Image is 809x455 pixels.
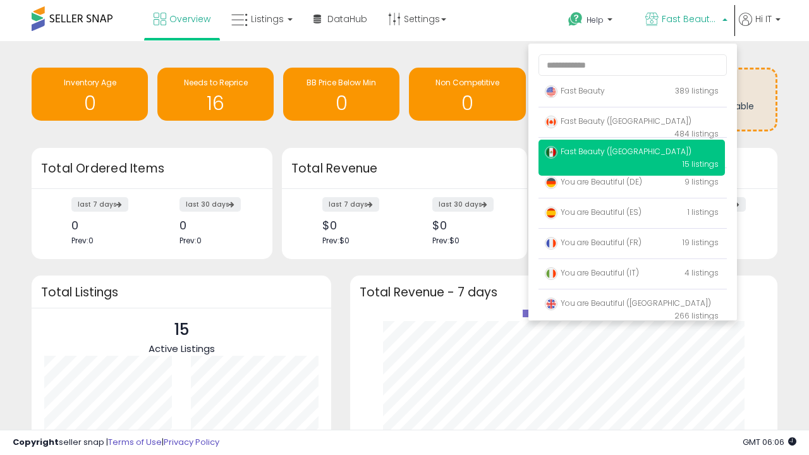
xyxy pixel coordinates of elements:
span: Fast Beauty [545,85,605,96]
span: Hi IT [755,13,772,25]
img: germany.png [545,176,557,189]
span: You are Beautiful ([GEOGRAPHIC_DATA]) [545,298,711,308]
span: Non Competitive [435,77,499,88]
span: Fast Beauty ([GEOGRAPHIC_DATA]) [545,116,691,126]
span: 484 listings [674,128,719,139]
a: Terms of Use [108,436,162,448]
span: Active Listings [149,342,215,355]
div: 0 [71,219,142,232]
span: 4 listings [684,267,719,278]
a: Needs to Reprice 16 [157,68,274,121]
span: Needs to Reprice [184,77,248,88]
a: BB Price Below Min 0 [283,68,399,121]
span: 15 listings [683,159,719,169]
a: Inventory Age 0 [32,68,148,121]
span: You are Beautiful (IT) [545,267,639,278]
span: Prev: 0 [179,235,202,246]
img: canada.png [545,116,557,128]
h1: 0 [289,93,393,114]
h1: 0 [415,93,519,114]
span: 2025-09-15 06:06 GMT [743,436,796,448]
span: You are Beautiful (FR) [545,237,642,248]
a: Privacy Policy [164,436,219,448]
span: Inventory Age [64,77,116,88]
p: 15 [149,318,215,342]
span: Prev: 0 [71,235,94,246]
img: uk.png [545,298,557,310]
span: BB Price Below Min [307,77,376,88]
span: 1 listings [688,207,719,217]
span: Help [587,15,604,25]
span: Fast Beauty ([GEOGRAPHIC_DATA]) [662,13,719,25]
span: Fast Beauty ([GEOGRAPHIC_DATA]) [545,146,691,157]
img: usa.png [545,85,557,98]
span: Prev: $0 [322,235,350,246]
h3: Total Revenue [291,160,518,178]
span: You are Beautiful (DE) [545,176,642,187]
img: italy.png [545,267,557,280]
img: mexico.png [545,146,557,159]
h3: Total Listings [41,288,322,297]
h3: Total Revenue - 7 days [360,288,768,297]
span: 266 listings [674,310,719,321]
label: last 7 days [71,197,128,212]
img: spain.png [545,207,557,219]
span: Prev: $0 [432,235,459,246]
div: seller snap | | [13,437,219,449]
div: $0 [432,219,505,232]
span: 9 listings [684,176,719,187]
label: last 7 days [322,197,379,212]
a: Non Competitive 0 [409,68,525,121]
h1: 0 [38,93,142,114]
img: france.png [545,237,557,250]
span: 389 listings [675,85,719,96]
a: Help [558,2,634,41]
span: 19 listings [683,237,719,248]
label: last 30 days [179,197,241,212]
div: $0 [322,219,395,232]
span: Listings [251,13,284,25]
label: last 30 days [432,197,494,212]
h1: 16 [164,93,267,114]
strong: Copyright [13,436,59,448]
span: You are Beautiful (ES) [545,207,642,217]
i: Get Help [568,11,583,27]
h3: Total Ordered Items [41,160,263,178]
div: 0 [179,219,250,232]
span: Overview [169,13,210,25]
a: Hi IT [739,13,781,41]
span: DataHub [327,13,367,25]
